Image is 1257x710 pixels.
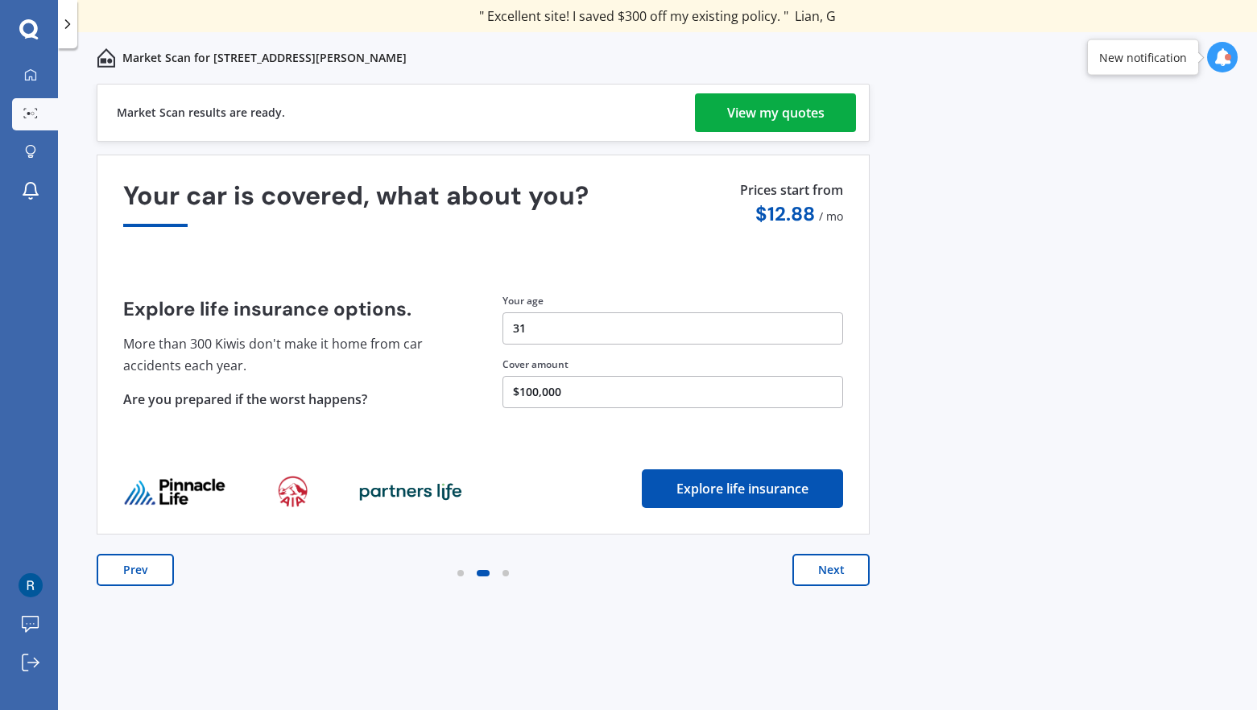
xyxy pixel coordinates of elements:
[117,85,285,141] div: Market Scan results are ready.
[278,476,308,508] img: life_provider_logo_1
[695,93,856,132] a: View my quotes
[502,312,843,345] button: 31
[19,573,43,597] img: ACg8ocKlm9DYlXm97oO6_4pSNw4FCY1wEiU-qOuqq_-ePAHZBbMazw=s96-c
[502,376,843,408] button: $100,000
[122,50,407,66] p: Market Scan for [STREET_ADDRESS][PERSON_NAME]
[755,201,815,226] span: $ 12.88
[123,333,464,376] p: More than 300 Kiwis don't make it home from car accidents each year.
[1099,49,1187,65] div: New notification
[359,482,462,502] img: life_provider_logo_2
[97,554,174,586] button: Prev
[740,181,843,203] p: Prices start from
[123,181,843,227] div: Your car is covered, what about you?
[123,477,226,506] img: life_provider_logo_0
[123,298,464,320] h4: Explore life insurance options.
[819,208,843,224] span: / mo
[123,390,367,408] span: Are you prepared if the worst happens?
[97,48,116,68] img: home-and-contents.b802091223b8502ef2dd.svg
[727,93,825,132] div: View my quotes
[792,554,870,586] button: Next
[502,294,843,308] div: Your age
[642,469,843,508] button: Explore life insurance
[502,357,843,372] div: Cover amount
